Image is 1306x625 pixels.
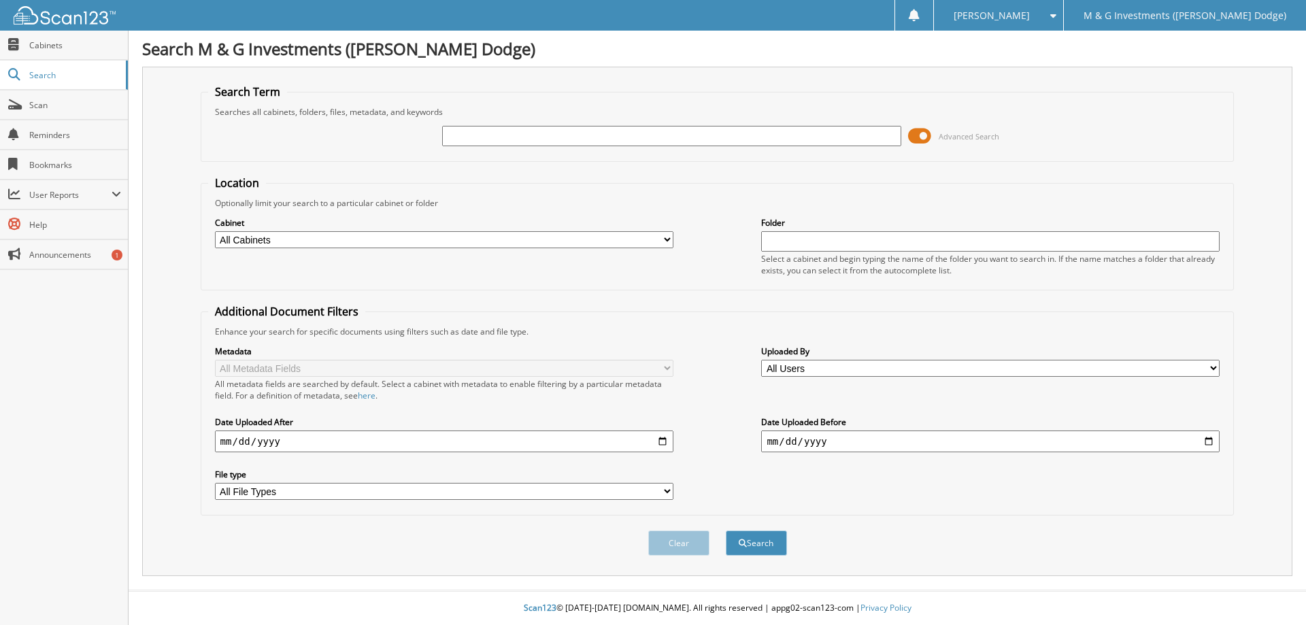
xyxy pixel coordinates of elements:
[215,378,673,401] div: All metadata fields are searched by default. Select a cabinet with metadata to enable filtering b...
[954,12,1030,20] span: [PERSON_NAME]
[761,345,1220,357] label: Uploaded By
[726,530,787,556] button: Search
[939,131,999,141] span: Advanced Search
[208,197,1227,209] div: Optionally limit your search to a particular cabinet or folder
[29,39,121,51] span: Cabinets
[761,416,1220,428] label: Date Uploaded Before
[215,416,673,428] label: Date Uploaded After
[208,304,365,319] legend: Additional Document Filters
[215,217,673,229] label: Cabinet
[860,602,911,613] a: Privacy Policy
[648,530,709,556] button: Clear
[29,219,121,231] span: Help
[215,469,673,480] label: File type
[761,217,1220,229] label: Folder
[14,6,116,24] img: scan123-logo-white.svg
[112,250,122,260] div: 1
[29,159,121,171] span: Bookmarks
[129,592,1306,625] div: © [DATE]-[DATE] [DOMAIN_NAME]. All rights reserved | appg02-scan123-com |
[524,602,556,613] span: Scan123
[29,69,119,81] span: Search
[215,430,673,452] input: start
[29,129,121,141] span: Reminders
[29,249,121,260] span: Announcements
[208,175,266,190] legend: Location
[761,253,1220,276] div: Select a cabinet and begin typing the name of the folder you want to search in. If the name match...
[29,189,112,201] span: User Reports
[215,345,673,357] label: Metadata
[1084,12,1286,20] span: M & G Investments ([PERSON_NAME] Dodge)
[29,99,121,111] span: Scan
[208,84,287,99] legend: Search Term
[142,37,1292,60] h1: Search M & G Investments ([PERSON_NAME] Dodge)
[358,390,375,401] a: here
[208,326,1227,337] div: Enhance your search for specific documents using filters such as date and file type.
[208,106,1227,118] div: Searches all cabinets, folders, files, metadata, and keywords
[761,430,1220,452] input: end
